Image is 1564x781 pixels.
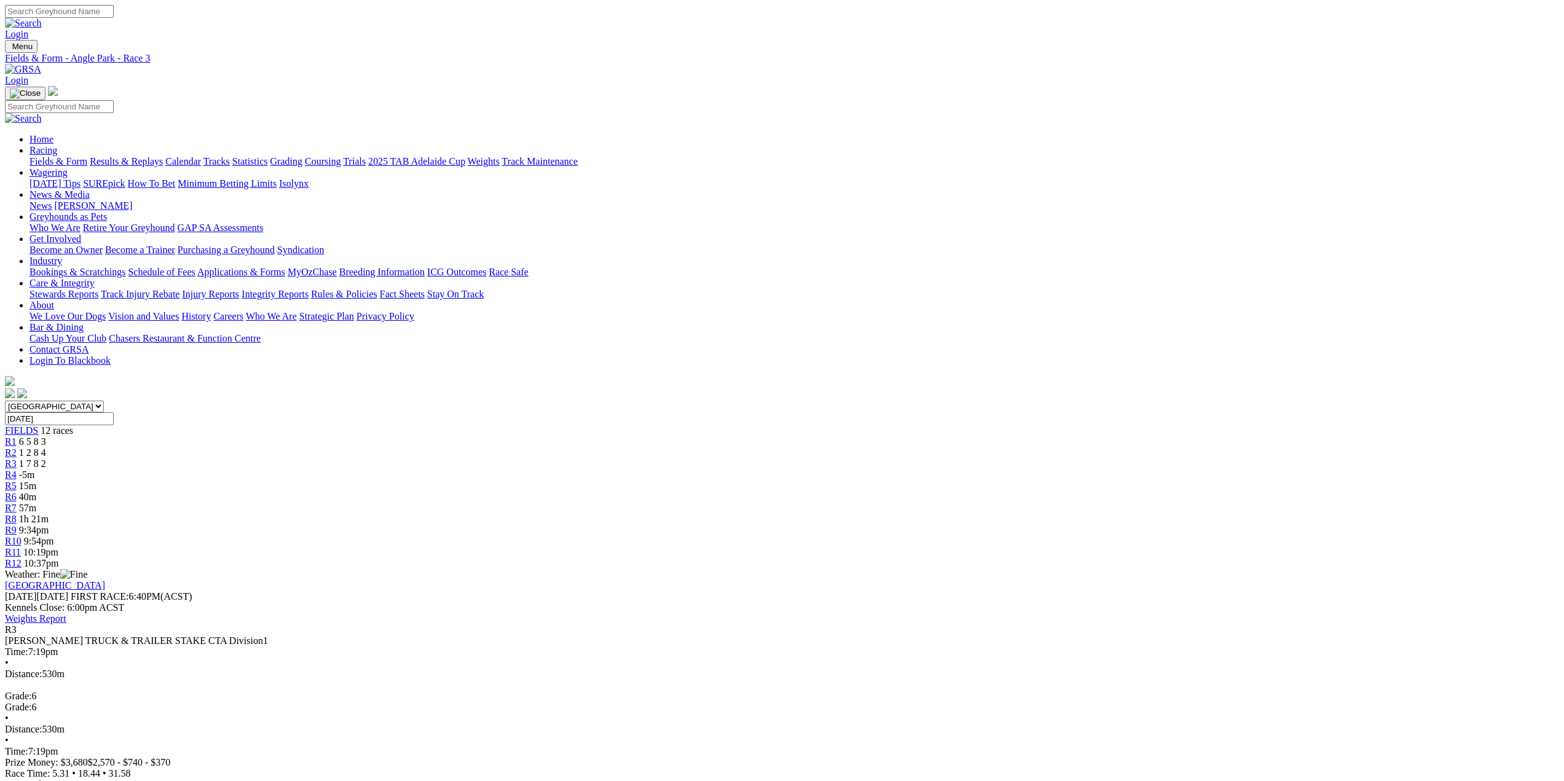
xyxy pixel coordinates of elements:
a: Breeding Information [339,267,425,277]
span: 31.58 [109,768,131,779]
span: Distance: [5,669,42,679]
a: History [181,311,211,321]
a: Greyhounds as Pets [29,211,107,222]
a: Injury Reports [182,289,239,299]
a: We Love Our Dogs [29,311,106,321]
div: Prize Money: $3,680 [5,757,1559,768]
a: Become a Trainer [105,245,175,255]
a: Bookings & Scratchings [29,267,125,277]
a: Home [29,134,53,144]
a: Track Injury Rebate [101,289,179,299]
a: Purchasing a Greyhound [178,245,275,255]
a: R1 [5,436,17,447]
a: Who We Are [29,222,81,233]
a: Schedule of Fees [128,267,195,277]
span: 10:19pm [23,547,58,557]
span: 15m [19,481,36,491]
a: Privacy Policy [356,311,414,321]
a: Race Safe [489,267,528,277]
span: 1h 21m [19,514,49,524]
span: • [5,657,9,668]
span: 18.44 [78,768,100,779]
a: R11 [5,547,21,557]
button: Toggle navigation [5,87,45,100]
img: Search [5,18,42,29]
img: Close [10,88,41,98]
div: News & Media [29,200,1559,211]
a: Stewards Reports [29,289,98,299]
a: Bar & Dining [29,322,84,332]
img: Fine [60,569,87,580]
div: 7:19pm [5,746,1559,757]
span: R3 [5,458,17,469]
span: FIELDS [5,425,38,436]
a: [PERSON_NAME] [54,200,132,211]
a: Login [5,75,28,85]
a: Fields & Form - Angle Park - Race 3 [5,53,1559,64]
a: Login To Blackbook [29,355,111,366]
span: 12 races [41,425,73,436]
span: • [103,768,106,779]
span: Weather: Fine [5,569,87,579]
a: Track Maintenance [502,156,578,167]
a: Login [5,29,28,39]
a: Stay On Track [427,289,484,299]
span: R4 [5,469,17,480]
span: 6 5 8 3 [19,436,46,447]
span: Distance: [5,724,42,734]
button: Toggle navigation [5,40,37,53]
div: Care & Integrity [29,289,1559,300]
a: R5 [5,481,17,491]
div: 530m [5,724,1559,735]
a: Rules & Policies [311,289,377,299]
a: Fact Sheets [380,289,425,299]
div: Bar & Dining [29,333,1559,344]
a: Integrity Reports [242,289,308,299]
div: Wagering [29,178,1559,189]
a: R7 [5,503,17,513]
a: Grading [270,156,302,167]
a: R8 [5,514,17,524]
a: [DATE] Tips [29,178,81,189]
a: Contact GRSA [29,344,88,355]
a: Retire Your Greyhound [83,222,175,233]
a: Calendar [165,156,201,167]
a: SUREpick [83,178,125,189]
a: Vision and Values [108,311,179,321]
a: R10 [5,536,22,546]
span: 9:54pm [24,536,54,546]
a: About [29,300,54,310]
div: 6 [5,691,1559,702]
a: Become an Owner [29,245,103,255]
a: Applications & Forms [197,267,285,277]
a: R12 [5,558,22,568]
div: Kennels Close: 6:00pm ACST [5,602,1559,613]
img: GRSA [5,64,41,75]
span: [DATE] [5,591,68,602]
span: Grade: [5,702,32,712]
span: • [5,713,9,723]
span: Menu [12,42,33,51]
a: Cash Up Your Club [29,333,106,343]
span: • [5,735,9,745]
a: Syndication [277,245,324,255]
a: Strategic Plan [299,311,354,321]
a: Careers [213,311,243,321]
a: R6 [5,492,17,502]
span: • [72,768,76,779]
div: About [29,311,1559,322]
img: twitter.svg [17,388,27,398]
a: Weights [468,156,500,167]
span: R3 [5,624,17,635]
div: Industry [29,267,1559,278]
a: Fields & Form [29,156,87,167]
a: R2 [5,447,17,458]
span: Race Time: [5,768,50,779]
a: Industry [29,256,62,266]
